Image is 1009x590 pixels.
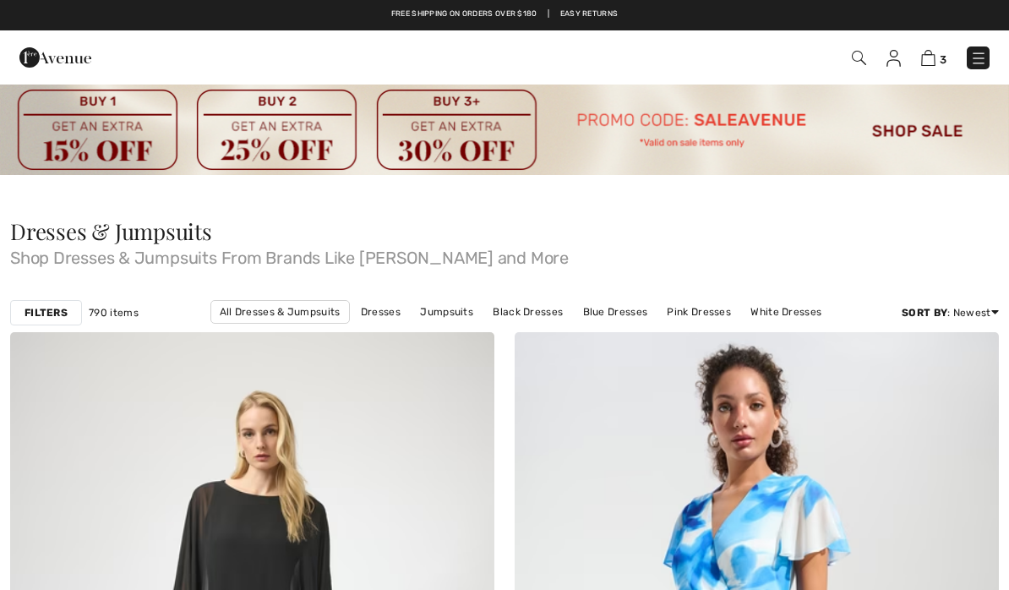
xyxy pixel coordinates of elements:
strong: Filters [25,305,68,320]
a: Blue Dresses [575,301,657,323]
a: Jumpsuits [412,301,482,323]
a: Black Dresses [484,301,571,323]
a: Dresses [352,301,409,323]
a: 1ère Avenue [19,48,91,64]
div: : Newest [902,305,999,320]
img: Menu [970,50,987,67]
span: Shop Dresses & Jumpsuits From Brands Like [PERSON_NAME] and More [10,243,999,266]
a: [PERSON_NAME] Dresses [521,324,665,346]
span: 3 [940,53,946,66]
a: Pink Dresses [658,301,739,323]
strong: Sort By [902,307,947,319]
a: White Dresses [742,301,830,323]
span: | [548,8,549,20]
span: Dresses & Jumpsuits [10,216,212,246]
a: [PERSON_NAME] Dresses [375,324,519,346]
a: Easy Returns [560,8,619,20]
img: 1ère Avenue [19,41,91,74]
img: My Info [886,50,901,67]
span: 790 items [89,305,139,320]
a: All Dresses & Jumpsuits [210,300,350,324]
img: Search [852,51,866,65]
img: Shopping Bag [921,50,935,66]
a: Free shipping on orders over $180 [391,8,537,20]
a: 3 [921,47,946,68]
